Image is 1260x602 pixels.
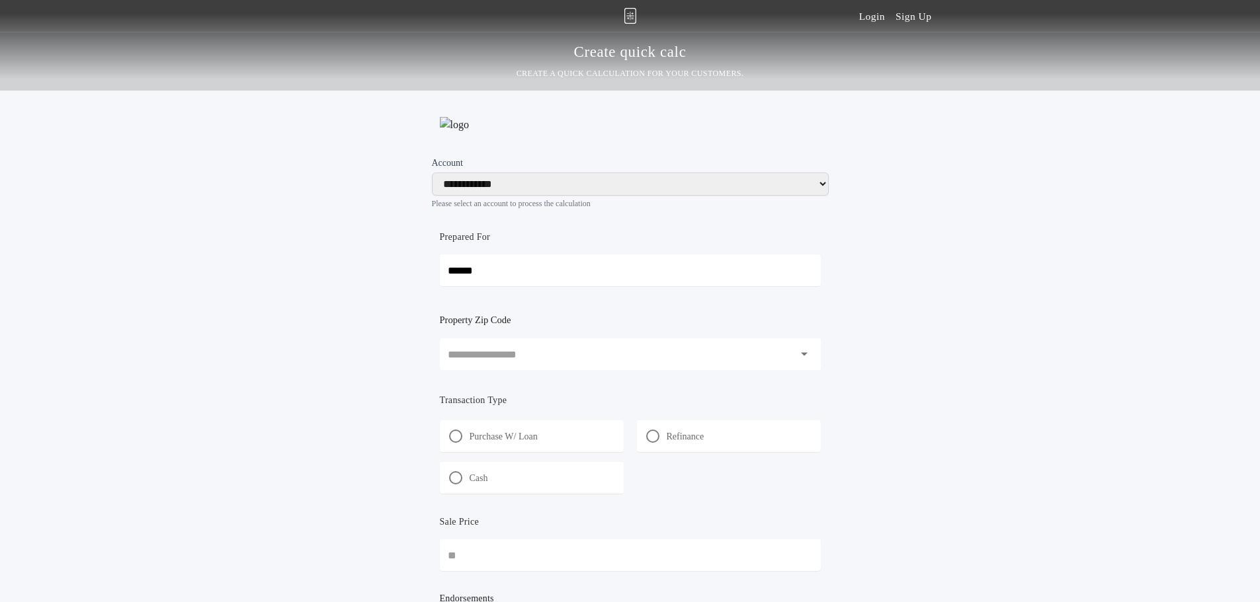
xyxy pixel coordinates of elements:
[517,67,744,80] p: CREATE A QUICK CALCULATION FOR YOUR CUSTOMERS.
[440,254,821,286] input: Prepared For
[440,539,821,571] input: Sale Price
[440,231,491,244] p: Prepared For
[624,8,636,24] img: img
[440,312,511,328] label: Property Zip Code
[440,515,480,529] p: Sale Price
[432,157,829,170] label: Account
[470,472,488,485] p: Cash
[432,198,829,209] p: Please select an account to process the calculation
[667,430,704,443] p: Refinance
[470,430,538,443] p: Purchase W/ Loan
[574,42,687,63] p: Create quick calc
[440,117,469,133] img: logo
[440,394,821,407] p: Transaction Type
